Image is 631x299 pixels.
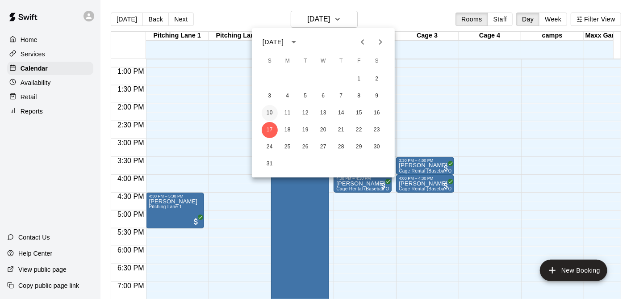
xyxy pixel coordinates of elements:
[333,88,349,104] button: 7
[333,105,349,121] button: 14
[315,52,331,70] span: Wednesday
[280,139,296,155] button: 25
[333,52,349,70] span: Thursday
[297,139,313,155] button: 26
[262,139,278,155] button: 24
[351,105,367,121] button: 15
[262,88,278,104] button: 3
[297,105,313,121] button: 12
[315,139,331,155] button: 27
[333,122,349,138] button: 21
[354,33,372,51] button: Previous month
[280,105,296,121] button: 11
[280,52,296,70] span: Monday
[280,88,296,104] button: 4
[297,88,313,104] button: 5
[369,105,385,121] button: 16
[351,88,367,104] button: 8
[369,52,385,70] span: Saturday
[369,88,385,104] button: 9
[315,105,331,121] button: 13
[333,139,349,155] button: 28
[297,52,313,70] span: Tuesday
[262,122,278,138] button: 17
[315,122,331,138] button: 20
[369,139,385,155] button: 30
[372,33,389,51] button: Next month
[280,122,296,138] button: 18
[262,156,278,172] button: 31
[351,122,367,138] button: 22
[351,52,367,70] span: Friday
[351,71,367,87] button: 1
[297,122,313,138] button: 19
[263,38,284,47] div: [DATE]
[262,105,278,121] button: 10
[351,139,367,155] button: 29
[262,52,278,70] span: Sunday
[286,34,301,50] button: calendar view is open, switch to year view
[369,122,385,138] button: 23
[315,88,331,104] button: 6
[369,71,385,87] button: 2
